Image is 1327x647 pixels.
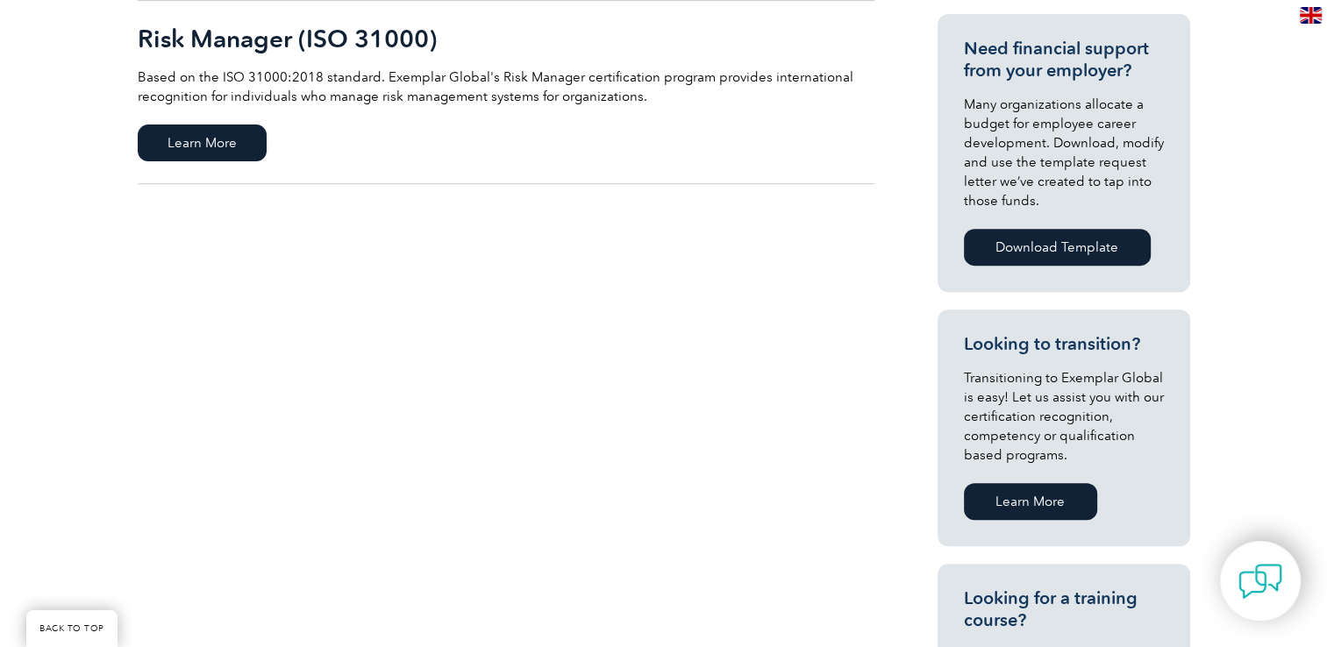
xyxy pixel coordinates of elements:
[138,68,874,106] p: Based on the ISO 31000:2018 standard. Exemplar Global's Risk Manager certification program provid...
[964,587,1164,631] h3: Looking for a training course?
[964,483,1097,520] a: Learn More
[138,1,874,184] a: Risk Manager (ISO 31000) Based on the ISO 31000:2018 standard. Exemplar Global's Risk Manager cer...
[964,229,1151,266] a: Download Template
[964,38,1164,82] h3: Need financial support from your employer?
[1300,7,1322,24] img: en
[26,610,118,647] a: BACK TO TOP
[138,124,267,161] span: Learn More
[964,95,1164,210] p: Many organizations allocate a budget for employee career development. Download, modify and use th...
[964,333,1164,355] h3: Looking to transition?
[138,25,874,53] h2: Risk Manager (ISO 31000)
[1238,559,1282,603] img: contact-chat.png
[964,368,1164,465] p: Transitioning to Exemplar Global is easy! Let us assist you with our certification recognition, c...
